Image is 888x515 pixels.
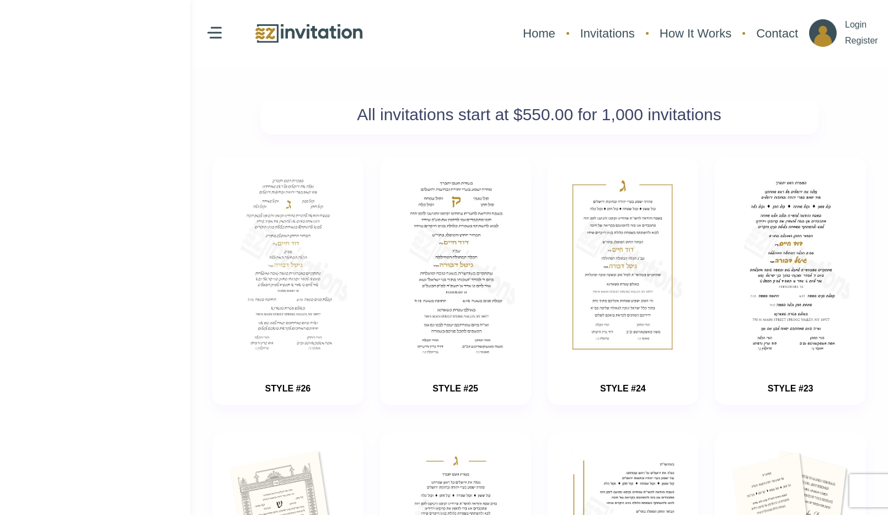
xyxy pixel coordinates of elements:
a: Invitations [575,19,640,48]
a: STYLE #23 [768,384,814,393]
a: How It Works [654,19,737,48]
a: Home [517,19,561,48]
button: invitation STYLE #24 [548,157,699,405]
img: ico_account.png [809,19,837,47]
a: Contact [751,19,804,48]
img: invitation [564,173,682,357]
h2: All invitations start at $550.00 for 1,000 invitations [266,105,813,125]
a: STYLE #25 [432,384,478,393]
button: invitation STYLE #23 [715,157,866,405]
button: invitation STYLE #25 [380,157,531,405]
img: invitation [397,173,515,357]
img: invitation [731,173,849,357]
a: STYLE #26 [265,384,311,393]
img: invitation [229,173,347,357]
button: invitation STYLE #26 [212,157,363,405]
p: Login Register [845,17,878,49]
img: logo.png [254,22,364,45]
a: STYLE #24 [600,384,646,393]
